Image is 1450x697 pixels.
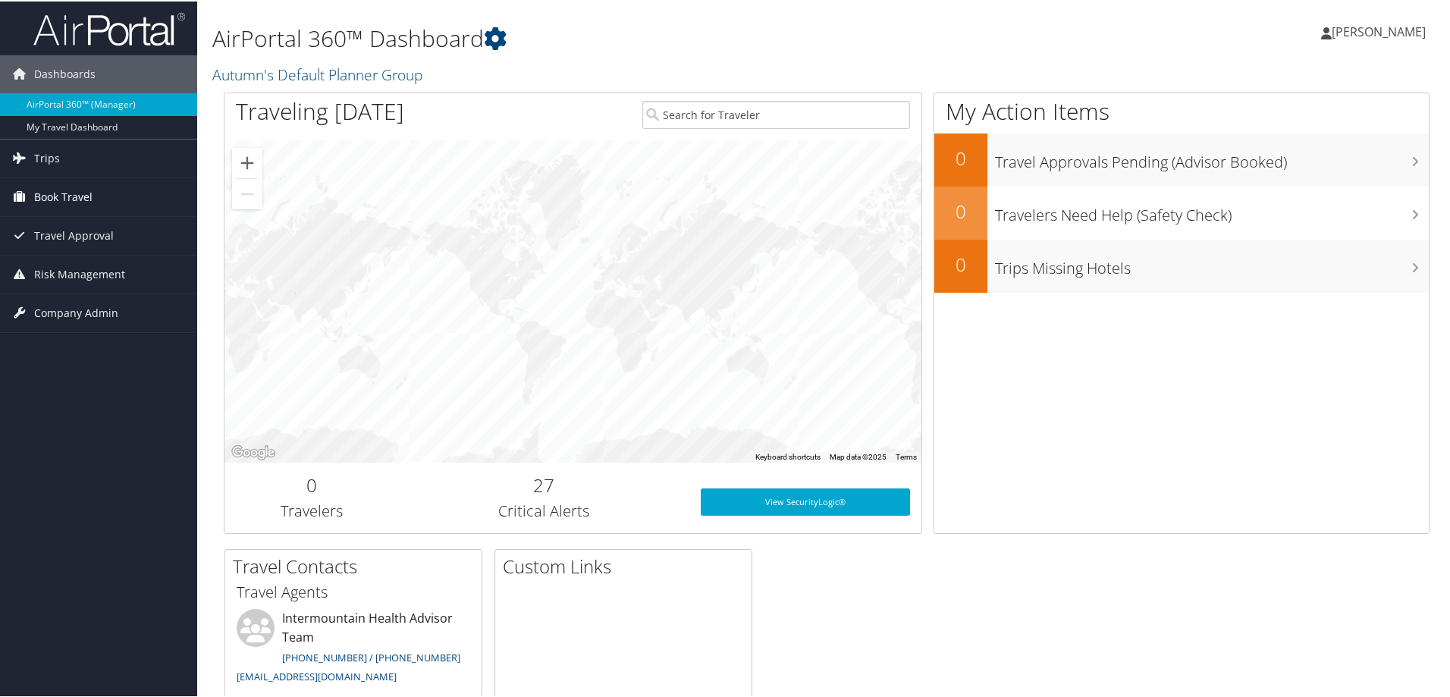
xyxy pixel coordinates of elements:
[34,138,60,176] span: Trips
[934,132,1429,185] a: 0Travel Approvals Pending (Advisor Booked)
[503,552,752,578] h2: Custom Links
[410,499,678,520] h3: Critical Alerts
[755,451,821,461] button: Keyboard shortcuts
[995,143,1429,171] h3: Travel Approvals Pending (Advisor Booked)
[934,185,1429,238] a: 0Travelers Need Help (Safety Check)
[236,471,388,497] h2: 0
[228,441,278,461] a: Open this area in Google Maps (opens a new window)
[228,441,278,461] img: Google
[995,249,1429,278] h3: Trips Missing Hotels
[34,177,93,215] span: Book Travel
[934,238,1429,291] a: 0Trips Missing Hotels
[233,552,482,578] h2: Travel Contacts
[34,54,96,92] span: Dashboards
[33,10,185,46] img: airportal-logo.png
[232,146,262,177] button: Zoom in
[34,215,114,253] span: Travel Approval
[934,197,987,223] h2: 0
[934,250,987,276] h2: 0
[1332,22,1426,39] span: [PERSON_NAME]
[212,63,426,83] a: Autumn's Default Planner Group
[236,499,388,520] h3: Travelers
[34,293,118,331] span: Company Admin
[934,144,987,170] h2: 0
[896,451,917,460] a: Terms (opens in new tab)
[934,94,1429,126] h1: My Action Items
[830,451,887,460] span: Map data ©2025
[1321,8,1441,53] a: [PERSON_NAME]
[237,668,397,682] a: [EMAIL_ADDRESS][DOMAIN_NAME]
[34,254,125,292] span: Risk Management
[995,196,1429,224] h3: Travelers Need Help (Safety Check)
[229,608,478,689] li: Intermountain Health Advisor Team
[232,177,262,208] button: Zoom out
[642,99,910,127] input: Search for Traveler
[282,649,460,663] a: [PHONE_NUMBER] / [PHONE_NUMBER]
[410,471,678,497] h2: 27
[701,487,910,514] a: View SecurityLogic®
[212,21,1031,53] h1: AirPortal 360™ Dashboard
[237,580,470,601] h3: Travel Agents
[236,94,404,126] h1: Traveling [DATE]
